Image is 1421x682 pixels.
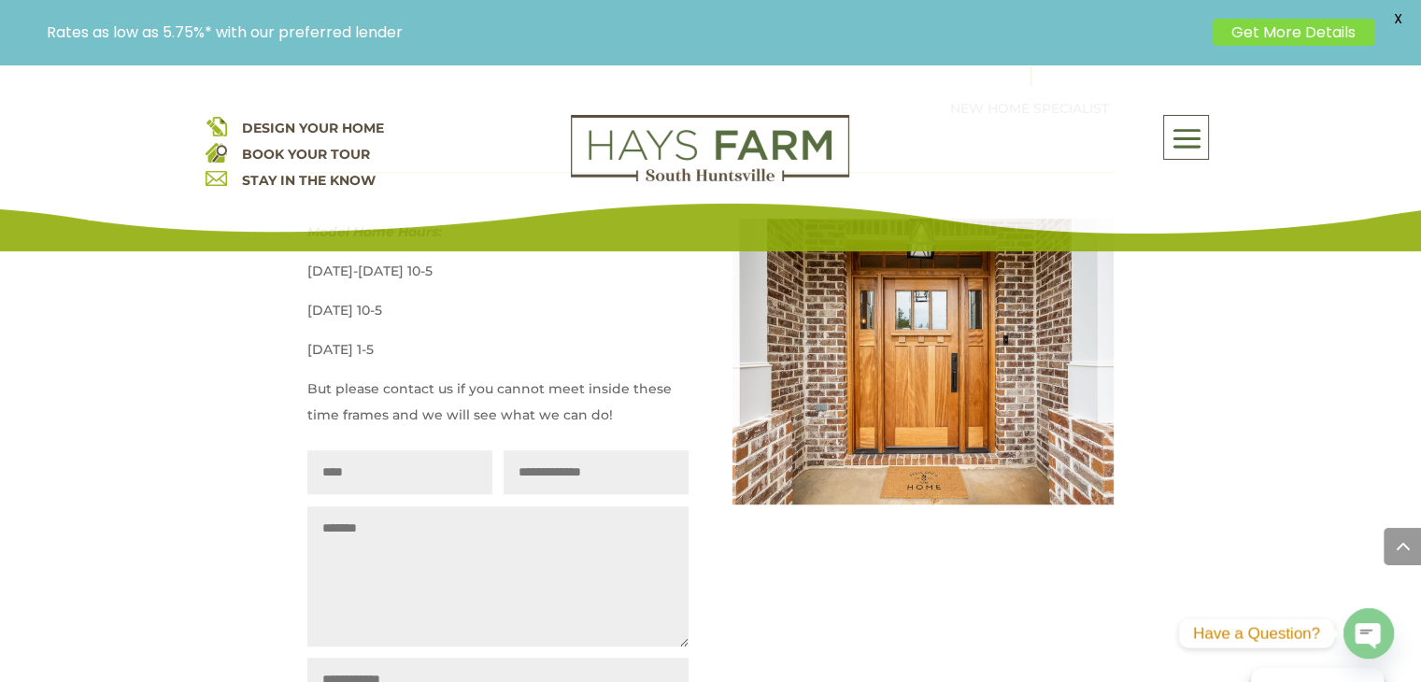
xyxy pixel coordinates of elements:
[307,336,689,376] p: [DATE] 1-5
[241,172,375,189] a: STAY IN THE KNOW
[47,23,1203,41] p: Rates as low as 5.75%* with our preferred lender
[307,258,689,297] p: [DATE]-[DATE] 10-5
[241,146,369,163] a: BOOK YOUR TOUR
[1213,19,1374,46] a: Get More Details
[571,115,849,182] img: Logo
[307,297,689,336] p: [DATE] 10-5
[307,376,689,428] p: But please contact us if you cannot meet inside these time frames and we will see what we can do!
[206,141,227,163] img: book your home tour
[571,169,849,186] a: hays farm homes huntsville development
[732,219,1114,504] img: huntsville_new_home_30
[241,120,383,136] a: DESIGN YOUR HOME
[1384,5,1412,33] span: X
[206,115,227,136] img: design your home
